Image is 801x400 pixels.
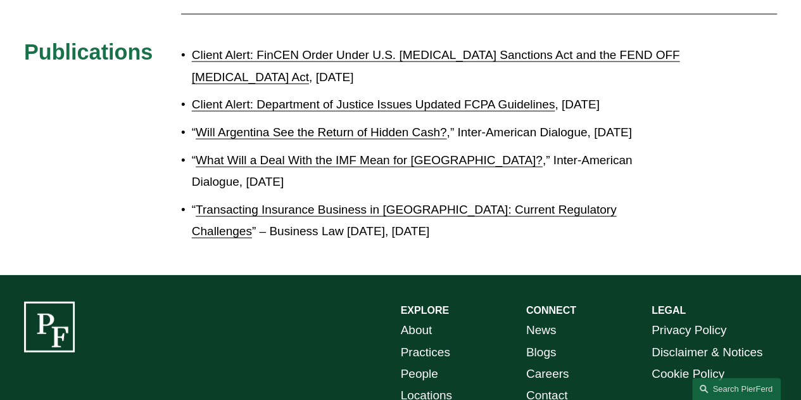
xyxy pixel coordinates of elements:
p: “ ,” Inter-American Dialogue, [DATE] [192,150,683,193]
p: , [DATE] [192,44,683,88]
p: “ ,” Inter-American Dialogue, [DATE] [192,122,683,143]
a: Will Argentina See the Return of Hidden Cash? [196,126,446,139]
a: Transacting Insurance Business in [GEOGRAPHIC_DATA]: Current Regulatory Challenges [192,203,617,238]
a: Client Alert: Department of Justice Issues Updated FCPA Guidelines [192,98,555,111]
a: Blogs [526,342,557,363]
a: Careers [526,363,569,385]
a: Practices [401,342,450,363]
a: What Will a Deal With the IMF Mean for [GEOGRAPHIC_DATA]? [196,153,543,167]
a: Search this site [692,378,781,400]
strong: CONNECT [526,305,576,316]
p: “ ” – Business Law [DATE], [DATE] [192,199,683,243]
strong: EXPLORE [401,305,449,316]
p: , [DATE] [192,94,683,115]
a: People [401,363,438,385]
a: About [401,319,432,341]
a: Cookie Policy [652,363,724,385]
strong: LEGAL [652,305,686,316]
a: Client Alert: FinCEN Order Under U.S. [MEDICAL_DATA] Sanctions Act and the FEND OFF [MEDICAL_DATA... [192,48,680,83]
a: Disclaimer & Notices [652,342,762,363]
a: Privacy Policy [652,319,726,341]
span: Publications [24,40,153,64]
a: News [526,319,557,341]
